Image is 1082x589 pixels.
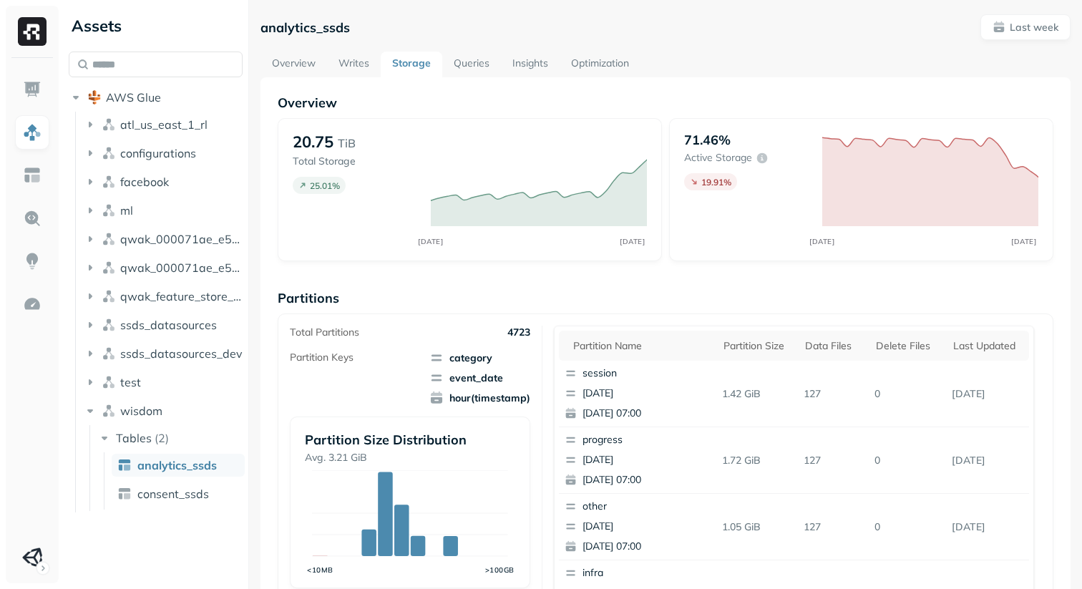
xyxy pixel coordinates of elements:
[102,318,116,332] img: namespace
[112,482,245,505] a: consent_ssds
[120,117,208,132] span: atl_us_east_1_rl
[442,52,501,77] a: Queries
[429,351,530,365] span: category
[980,14,1071,40] button: Last week
[798,448,869,473] p: 127
[102,346,116,361] img: namespace
[23,166,42,185] img: Asset Explorer
[501,52,560,77] a: Insights
[869,448,946,473] p: 0
[583,386,721,401] p: [DATE]
[83,113,243,136] button: atl_us_east_1_rl
[869,515,946,540] p: 0
[293,132,333,152] p: 20.75
[290,351,354,364] p: Partition Keys
[112,454,245,477] a: analytics_ssds
[120,146,196,160] span: configurations
[583,473,721,487] p: [DATE] 07:00
[1010,21,1058,34] p: Last week
[137,487,209,501] span: consent_ssds
[573,339,709,353] div: Partition name
[23,123,42,142] img: Assets
[684,132,731,148] p: 71.46%
[583,433,721,447] p: progress
[946,381,1029,407] p: Sep 4, 2025
[117,487,132,501] img: table
[381,52,442,77] a: Storage
[102,232,116,246] img: namespace
[83,399,243,422] button: wisdom
[701,177,731,188] p: 19.91 %
[102,146,116,160] img: namespace
[559,494,728,560] button: other[DATE][DATE] 07:00
[83,170,243,193] button: facebook
[102,117,116,132] img: namespace
[307,565,333,574] tspan: <10MB
[583,540,721,554] p: [DATE] 07:00
[18,17,47,46] img: Ryft
[102,289,116,303] img: namespace
[120,318,217,332] span: ssds_datasources
[102,375,116,389] img: namespace
[97,427,244,449] button: Tables(2)
[83,342,243,365] button: ssds_datasources_dev
[120,203,133,218] span: ml
[305,432,515,448] p: Partition Size Distribution
[83,285,243,308] button: qwak_feature_store_000071ae_e5f6_4c5f_97ab_2b533d00d294
[102,175,116,189] img: namespace
[120,404,162,418] span: wisdom
[83,199,243,222] button: ml
[485,565,515,574] tspan: >100GB
[716,381,799,407] p: 1.42 GiB
[946,515,1029,540] p: Sep 4, 2025
[946,448,1029,473] p: Sep 4, 2025
[810,237,835,245] tspan: [DATE]
[716,448,799,473] p: 1.72 GiB
[583,453,721,467] p: [DATE]
[684,151,752,165] p: Active storage
[260,19,350,36] p: analytics_ssds
[953,339,1022,353] div: Last updated
[305,451,515,464] p: Avg. 3.21 GiB
[87,90,102,104] img: root
[278,290,1053,306] p: Partitions
[798,381,869,407] p: 127
[120,175,169,189] span: facebook
[83,256,243,279] button: qwak_000071ae_e5f6_4c5f_97ab_2b533d00d294_analytics_data_view
[429,391,530,405] span: hour(timestamp)
[120,289,243,303] span: qwak_feature_store_000071ae_e5f6_4c5f_97ab_2b533d00d294
[117,458,132,472] img: table
[1012,237,1037,245] tspan: [DATE]
[260,52,327,77] a: Overview
[723,339,791,353] div: Partition size
[798,515,869,540] p: 127
[338,135,356,152] p: TiB
[120,261,243,275] span: qwak_000071ae_e5f6_4c5f_97ab_2b533d00d294_analytics_data_view
[327,52,381,77] a: Writes
[69,14,243,37] div: Assets
[102,261,116,275] img: namespace
[429,371,530,385] span: event_date
[22,547,42,568] img: Unity
[583,366,721,381] p: session
[507,326,530,339] p: 4723
[869,381,946,407] p: 0
[102,203,116,218] img: namespace
[120,375,141,389] span: test
[559,427,728,493] button: progress[DATE][DATE] 07:00
[137,458,217,472] span: analytics_ssds
[120,232,243,246] span: qwak_000071ae_e5f6_4c5f_97ab_2b533d00d294_analytics_data
[83,371,243,394] button: test
[805,339,862,353] div: Data Files
[583,407,721,421] p: [DATE] 07:00
[83,228,243,250] button: qwak_000071ae_e5f6_4c5f_97ab_2b533d00d294_analytics_data
[716,515,799,540] p: 1.05 GiB
[290,326,359,339] p: Total Partitions
[106,90,161,104] span: AWS Glue
[23,209,42,228] img: Query Explorer
[102,404,116,418] img: namespace
[583,500,721,514] p: other
[120,346,243,361] span: ssds_datasources_dev
[155,431,169,445] p: ( 2 )
[83,142,243,165] button: configurations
